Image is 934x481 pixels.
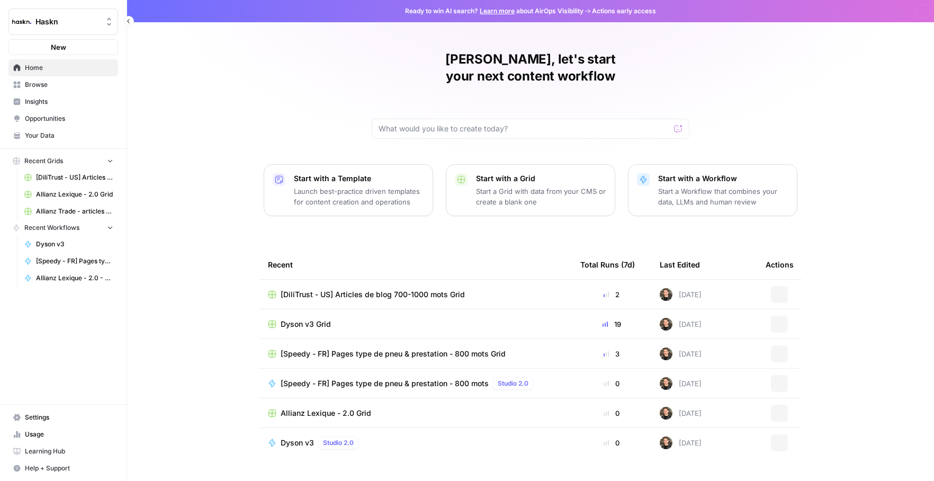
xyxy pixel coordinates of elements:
div: 0 [580,438,643,448]
span: Learning Hub [25,447,113,456]
div: 3 [580,349,643,359]
div: [DATE] [660,288,702,301]
span: Recent Workflows [24,223,79,233]
p: Start with a Template [294,173,424,184]
img: uhgcgt6zpiex4psiaqgkk0ok3li6 [660,318,672,331]
p: Start with a Grid [476,173,606,184]
span: Settings [25,413,113,422]
a: Dyson v3Studio 2.0 [268,437,563,449]
a: Allianz Lexique - 2.0 - Emprunteur - août 2025 [20,270,118,287]
a: Allianz Lexique - 2.0 Grid [20,186,118,203]
a: Dyson v3 Grid [268,319,563,329]
span: [Speedy - FR] Pages type de pneu & prestation - 800 mots [36,256,113,266]
span: Ready to win AI search? about AirOps Visibility [405,6,583,16]
a: Allianz Lexique - 2.0 Grid [268,408,563,418]
span: Allianz Lexique - 2.0 Grid [36,190,113,199]
span: Allianz Lexique - 2.0 - Emprunteur - août 2025 [36,273,113,283]
a: [DiliTrust - US] Articles de blog 700-1000 mots Grid [20,169,118,186]
p: Launch best-practice driven templates for content creation and operations [294,186,424,207]
span: Insights [25,97,113,106]
span: Studio 2.0 [323,438,354,448]
span: Studio 2.0 [498,379,528,388]
span: Usage [25,430,113,439]
h1: [PERSON_NAME], let's start your next content workflow [372,51,689,85]
a: Settings [8,409,118,426]
a: [Speedy - FR] Pages type de pneu & prestation - 800 mots Grid [268,349,563,359]
span: New [51,42,66,52]
a: [Speedy - FR] Pages type de pneu & prestation - 800 motsStudio 2.0 [268,377,563,390]
img: uhgcgt6zpiex4psiaqgkk0ok3li6 [660,288,672,301]
div: 19 [580,319,643,329]
button: New [8,39,118,55]
a: Usage [8,426,118,443]
span: Allianz Trade - articles de blog Grid [36,207,113,216]
a: Opportunities [8,110,118,127]
div: [DATE] [660,318,702,331]
div: 0 [580,408,643,418]
div: [DATE] [660,437,702,449]
a: Home [8,59,118,76]
span: Browse [25,80,113,90]
a: Learning Hub [8,443,118,460]
div: [DATE] [660,348,702,360]
span: Dyson v3 Grid [281,319,331,329]
img: uhgcgt6zpiex4psiaqgkk0ok3li6 [660,348,672,360]
span: Dyson v3 [281,438,314,448]
a: Dyson v3 [20,236,118,253]
button: Workspace: Haskn [8,8,118,35]
span: Actions early access [592,6,656,16]
span: Haskn [35,16,100,27]
span: [Speedy - FR] Pages type de pneu & prestation - 800 mots Grid [281,349,506,359]
span: [DiliTrust - US] Articles de blog 700-1000 mots Grid [36,173,113,182]
img: uhgcgt6zpiex4psiaqgkk0ok3li6 [660,407,672,420]
div: 2 [580,289,643,300]
button: Start with a WorkflowStart a Workflow that combines your data, LLMs and human review [628,164,797,216]
span: [DiliTrust - US] Articles de blog 700-1000 mots Grid [281,289,465,300]
span: Allianz Lexique - 2.0 Grid [281,408,371,418]
div: Last Edited [660,250,700,279]
div: [DATE] [660,377,702,390]
img: uhgcgt6zpiex4psiaqgkk0ok3li6 [660,377,672,390]
div: Total Runs (7d) [580,250,635,279]
button: Recent Grids [8,153,118,169]
input: What would you like to create today? [379,123,670,134]
img: Haskn Logo [12,12,31,31]
p: Start a Workflow that combines your data, LLMs and human review [658,186,788,207]
a: Your Data [8,127,118,144]
button: Start with a GridStart a Grid with data from your CMS or create a blank one [446,164,615,216]
p: Start with a Workflow [658,173,788,184]
span: Home [25,63,113,73]
a: Browse [8,76,118,93]
div: 0 [580,378,643,389]
button: Start with a TemplateLaunch best-practice driven templates for content creation and operations [264,164,433,216]
button: Recent Workflows [8,220,118,236]
span: Opportunities [25,114,113,123]
a: Learn more [480,7,515,15]
a: Allianz Trade - articles de blog Grid [20,203,118,220]
a: [Speedy - FR] Pages type de pneu & prestation - 800 mots [20,253,118,270]
span: Dyson v3 [36,239,113,249]
div: Actions [766,250,794,279]
a: [DiliTrust - US] Articles de blog 700-1000 mots Grid [268,289,563,300]
span: Help + Support [25,464,113,473]
span: Your Data [25,131,113,140]
div: Recent [268,250,563,279]
p: Start a Grid with data from your CMS or create a blank one [476,186,606,207]
img: uhgcgt6zpiex4psiaqgkk0ok3li6 [660,437,672,449]
span: Recent Grids [24,156,63,166]
div: [DATE] [660,407,702,420]
span: [Speedy - FR] Pages type de pneu & prestation - 800 mots [281,378,489,389]
button: Help + Support [8,460,118,477]
a: Insights [8,93,118,110]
